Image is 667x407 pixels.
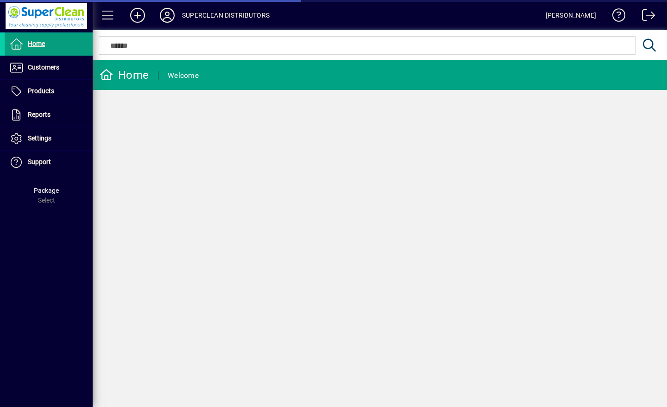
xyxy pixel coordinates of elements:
[5,127,93,150] a: Settings
[28,134,51,142] span: Settings
[28,158,51,165] span: Support
[28,87,54,95] span: Products
[34,187,59,194] span: Package
[182,8,270,23] div: SUPERCLEAN DISTRIBUTORS
[28,40,45,47] span: Home
[5,80,93,103] a: Products
[605,2,626,32] a: Knowledge Base
[635,2,655,32] a: Logout
[5,151,93,174] a: Support
[152,7,182,24] button: Profile
[100,68,149,83] div: Home
[28,64,59,71] span: Customers
[168,68,199,83] div: Welcome
[123,7,152,24] button: Add
[5,56,93,79] a: Customers
[5,103,93,127] a: Reports
[28,111,50,118] span: Reports
[546,8,596,23] div: [PERSON_NAME]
